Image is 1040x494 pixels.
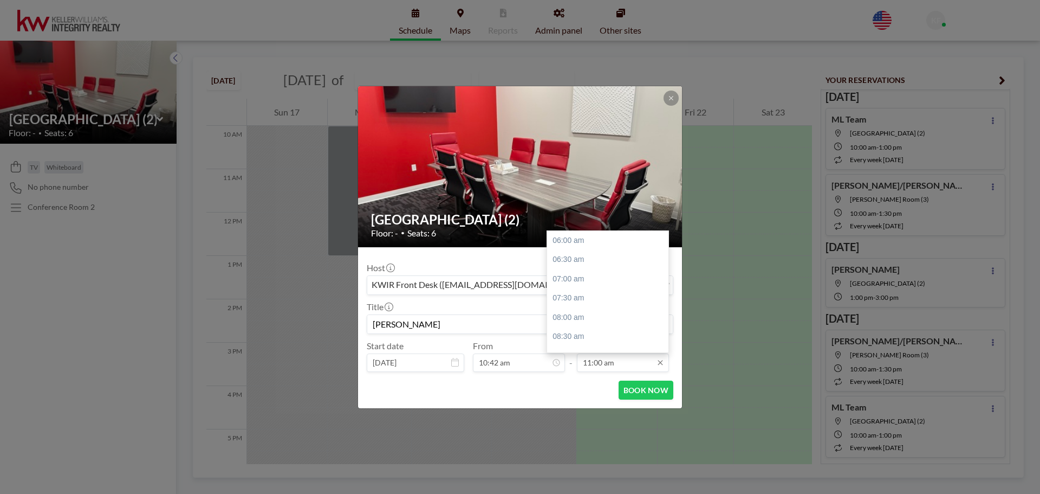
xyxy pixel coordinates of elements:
div: 08:00 am [547,308,674,328]
label: Host [367,262,394,273]
span: Floor: - [371,228,398,239]
div: 09:00 am [547,347,674,366]
h2: [GEOGRAPHIC_DATA] (2) [371,211,670,228]
img: 537.jpg [358,44,683,288]
span: • [401,229,405,237]
div: 07:00 am [547,270,674,289]
div: 06:30 am [547,250,674,270]
div: 08:30 am [547,327,674,347]
span: KWIR Front Desk ([EMAIL_ADDRESS][DOMAIN_NAME]) [369,278,590,292]
label: From [473,341,493,351]
label: Title [367,301,392,312]
div: Search for option [367,276,673,294]
label: Start date [367,341,404,351]
span: Seats: 6 [407,228,436,239]
span: - [569,344,573,368]
div: 07:30 am [547,288,674,308]
div: 06:00 am [547,231,674,251]
button: BOOK NOW [619,381,673,400]
input: KWIR's reservation [367,315,673,333]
